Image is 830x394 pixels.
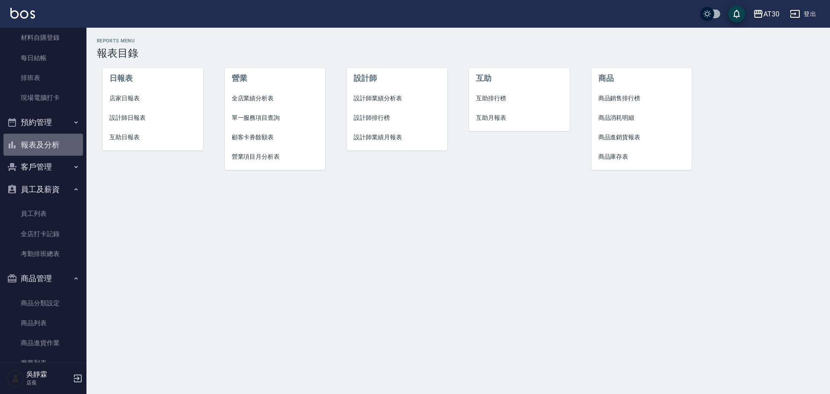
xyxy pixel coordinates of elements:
[225,147,326,167] a: 營業項目月分析表
[3,353,83,373] a: 廠商列表
[3,267,83,290] button: 商品管理
[10,8,35,19] img: Logo
[3,134,83,156] button: 報表及分析
[109,94,196,103] span: 店家日報表
[3,68,83,88] a: 排班表
[786,6,820,22] button: 登出
[232,94,319,103] span: 全店業績分析表
[225,68,326,89] li: 營業
[232,133,319,142] span: 顧客卡券餘額表
[591,89,692,108] a: 商品銷售排行榜
[7,370,24,387] img: Person
[354,133,441,142] span: 設計師業績月報表
[3,88,83,108] a: 現場電腦打卡
[3,313,83,333] a: 商品列表
[26,379,70,387] p: 店長
[102,89,203,108] a: 店家日報表
[3,156,83,178] button: 客戶管理
[469,108,570,128] a: 互助月報表
[3,178,83,201] button: 員工及薪資
[225,89,326,108] a: 全店業績分析表
[598,113,685,122] span: 商品消耗明細
[763,9,779,19] div: AT30
[598,152,685,161] span: 商品庫存表
[347,128,447,147] a: 設計師業績月報表
[591,68,692,89] li: 商品
[102,128,203,147] a: 互助日報表
[102,68,203,89] li: 日報表
[598,133,685,142] span: 商品進銷貨報表
[354,94,441,103] span: 設計師業績分析表
[3,293,83,313] a: 商品分類設定
[26,370,70,379] h5: 吳靜霖
[97,38,820,44] h2: Reports Menu
[591,128,692,147] a: 商品進銷貨報表
[591,108,692,128] a: 商品消耗明細
[469,89,570,108] a: 互助排行榜
[97,47,820,59] h3: 報表目錄
[598,94,685,103] span: 商品銷售排行榜
[3,48,83,68] a: 每日結帳
[728,5,745,22] button: save
[232,113,319,122] span: 單一服務項目查詢
[109,113,196,122] span: 設計師日報表
[3,111,83,134] button: 預約管理
[3,333,83,353] a: 商品進貨作業
[347,89,447,108] a: 設計師業績分析表
[3,28,83,48] a: 材料自購登錄
[347,108,447,128] a: 設計師排行榜
[3,224,83,244] a: 全店打卡記錄
[750,5,783,23] button: AT30
[347,68,447,89] li: 設計師
[225,108,326,128] a: 單一服務項目查詢
[232,152,319,161] span: 營業項目月分析表
[591,147,692,167] a: 商品庫存表
[476,113,563,122] span: 互助月報表
[3,244,83,264] a: 考勤排班總表
[3,204,83,224] a: 員工列表
[225,128,326,147] a: 顧客卡券餘額表
[469,68,570,89] li: 互助
[109,133,196,142] span: 互助日報表
[354,113,441,122] span: 設計師排行榜
[102,108,203,128] a: 設計師日報表
[476,94,563,103] span: 互助排行榜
